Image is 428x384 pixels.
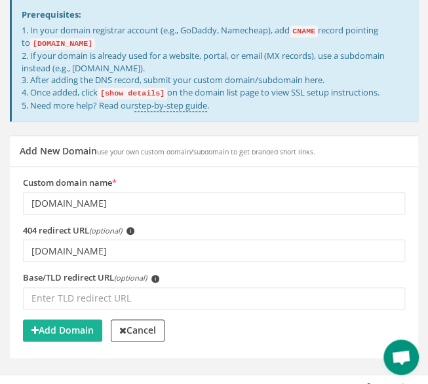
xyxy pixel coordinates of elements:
[134,99,207,112] a: step-by-step guide
[23,319,102,341] button: Add Domain
[23,177,117,189] label: Custom domain name
[22,9,81,20] strong: Prerequisites:
[126,227,134,235] span: i
[111,319,165,341] a: Cancel
[23,239,405,262] input: Enter 404 redirect URL
[20,146,315,156] h5: Add New Domain
[290,26,318,37] code: CNAME
[97,147,315,156] small: use your own custom domain/subdomain to get branded short links.
[23,224,134,237] label: 404 redirect URL
[23,287,405,309] input: Enter TLD redirect URL
[114,273,147,283] em: (optional)
[31,324,94,336] strong: Add Domain
[119,324,156,336] strong: Cancel
[30,38,95,50] code: [DOMAIN_NAME]
[23,271,159,284] label: Base/TLD redirect URL
[383,340,419,375] div: Open chat
[23,192,405,215] input: Enter domain name
[89,226,122,236] em: (optional)
[22,24,408,111] p: 1. In your domain registrar account (e.g., GoDaddy, Namecheap), add record pointing to 2. If your...
[151,275,159,283] span: i
[98,88,167,99] code: [show details]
